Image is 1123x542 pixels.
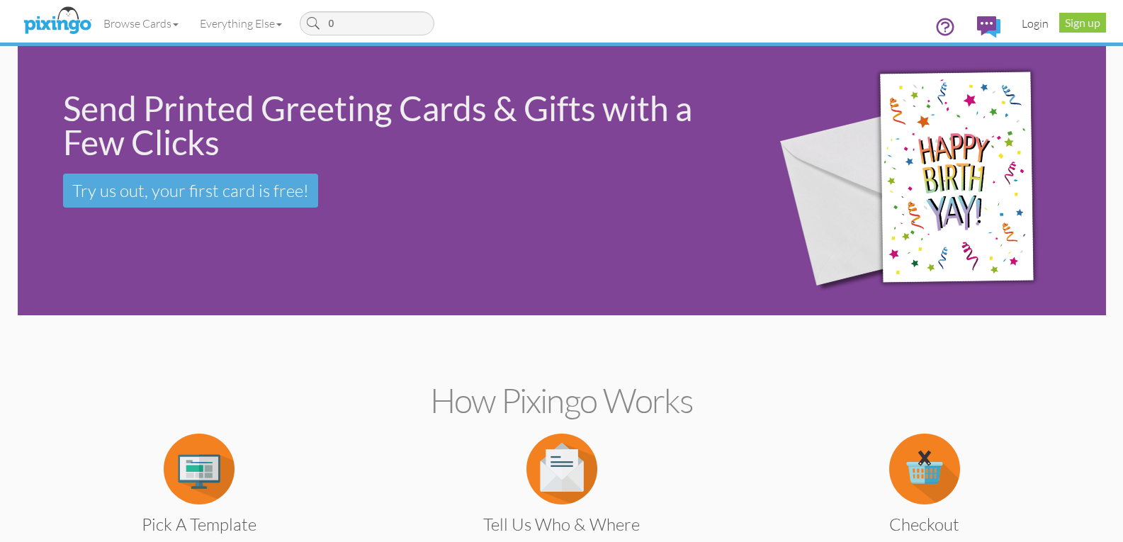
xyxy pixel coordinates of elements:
[164,434,235,504] img: item.alt
[419,515,705,533] h3: Tell us Who & Where
[63,91,732,159] div: Send Printed Greeting Cards & Gifts with a Few Clicks
[526,434,597,504] img: item.alt
[43,382,1081,419] h2: How Pixingo works
[1122,541,1123,542] iframe: Chat
[755,26,1097,336] img: 942c5090-71ba-4bfc-9a92-ca782dcda692.png
[20,4,95,39] img: pixingo logo
[189,6,293,41] a: Everything Else
[72,180,309,201] span: Try us out, your first card is free!
[889,434,960,504] img: item.alt
[300,11,434,35] input: Search cards
[1011,6,1059,41] a: Login
[56,515,342,533] h3: Pick a Template
[977,16,1000,38] img: comments.svg
[63,174,318,208] a: Try us out, your first card is free!
[1059,13,1106,33] a: Sign up
[93,6,189,41] a: Browse Cards
[781,515,1068,533] h3: Checkout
